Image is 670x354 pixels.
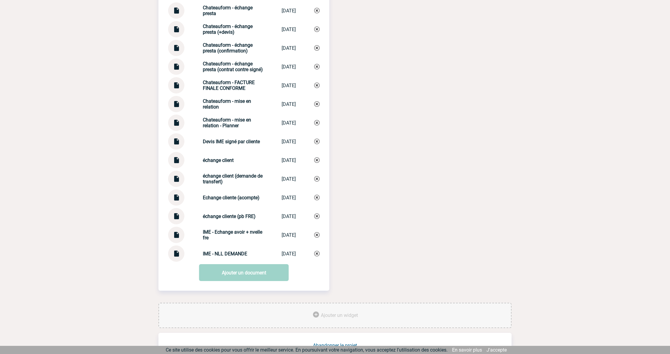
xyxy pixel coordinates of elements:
strong: Chateauform - FACTURE FINALE CONFORME [203,80,255,91]
div: [DATE] [282,101,296,107]
img: Supprimer [314,176,320,182]
span: Ajouter un widget [321,312,358,318]
div: Ajouter des outils d'aide à la gestion de votre événement [158,303,512,328]
div: [DATE] [282,195,296,201]
strong: échange client (demande de transfert) [203,173,263,185]
div: [DATE] [282,157,296,163]
img: Supprimer [314,27,320,32]
div: [DATE] [282,213,296,219]
img: Supprimer [314,139,320,144]
img: Supprimer [314,213,320,219]
strong: Echange cliente (acompte) [203,195,260,201]
img: Supprimer [314,83,320,88]
strong: échange cliente (pb FRE) [203,213,256,219]
strong: Chateauform - échange presta (contrat contre signé) [203,61,263,72]
strong: Chateauform - échange presta [203,5,253,16]
img: Supprimer [314,232,320,238]
strong: Chateauform - échange presta (+devis) [203,24,253,35]
div: [DATE] [282,64,296,70]
strong: IME - Echange avoir + nvelle fre [203,229,262,241]
a: Ajouter un document [199,264,289,281]
div: [DATE] [282,232,296,238]
img: Supprimer [314,101,320,107]
strong: IME - NLL DEMANDE [203,251,247,257]
div: [DATE] [282,83,296,88]
div: [DATE] [282,45,296,51]
span: Ce site utilise des cookies pour vous offrir le meilleur service. En poursuivant votre navigation... [166,347,448,353]
div: [DATE] [282,8,296,14]
img: Supprimer [314,251,320,256]
div: [DATE] [282,120,296,126]
img: Supprimer [314,8,320,13]
strong: Chateauform - mise en relation [203,98,251,110]
a: En savoir plus [452,347,482,353]
strong: Devis IME signé par cliente [203,139,260,144]
div: [DATE] [282,251,296,257]
div: [DATE] [282,139,296,144]
img: Supprimer [314,195,320,200]
div: [DATE] [282,176,296,182]
img: Supprimer [314,120,320,125]
img: Supprimer [314,45,320,51]
strong: Chateauform - mise en relation - Planner [203,117,251,128]
a: Abandonner le projet [313,343,357,348]
strong: Chateauform - échange presta (confirmation) [203,42,253,54]
strong: échange client [203,157,234,163]
img: Supprimer [314,64,320,69]
img: Supprimer [314,157,320,163]
div: [DATE] [282,27,296,32]
a: J'accepte [487,347,507,353]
